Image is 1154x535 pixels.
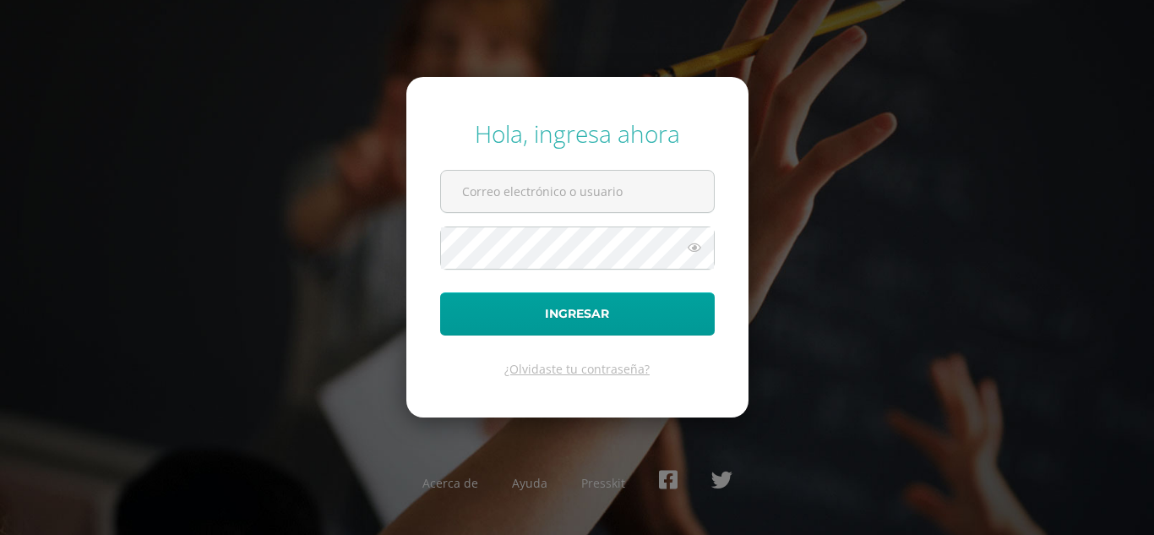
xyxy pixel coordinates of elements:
[581,475,625,491] a: Presskit
[512,475,547,491] a: Ayuda
[441,171,714,212] input: Correo electrónico o usuario
[422,475,478,491] a: Acerca de
[504,361,650,377] a: ¿Olvidaste tu contraseña?
[440,117,715,150] div: Hola, ingresa ahora
[440,292,715,336] button: Ingresar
